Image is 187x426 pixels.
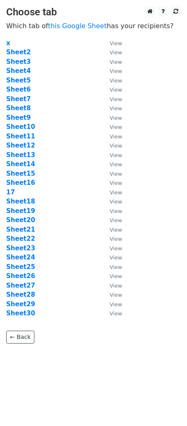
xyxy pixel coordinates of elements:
a: View [101,263,122,271]
small: View [110,133,122,140]
a: View [101,198,122,205]
a: View [101,114,122,121]
a: Sheet18 [6,198,35,205]
small: View [110,292,122,298]
a: Sheet6 [6,86,31,93]
a: View [101,189,122,196]
small: View [110,49,122,56]
a: Sheet16 [6,179,35,186]
a: Sheet14 [6,160,35,168]
strong: Sheet23 [6,244,35,252]
a: Sheet8 [6,104,31,112]
a: Sheet10 [6,123,35,131]
small: View [110,208,122,214]
a: Sheet30 [6,310,35,317]
a: ← Back [6,331,34,344]
a: View [101,151,122,159]
a: View [101,58,122,65]
small: View [110,96,122,102]
a: View [101,160,122,168]
h3: Choose tab [6,6,181,18]
a: View [101,282,122,289]
p: Which tab of has your recipients? [6,22,181,30]
small: View [110,236,122,242]
a: View [101,216,122,224]
small: View [110,143,122,149]
small: View [110,180,122,186]
small: View [110,68,122,74]
a: Sheet22 [6,235,35,242]
a: Sheet21 [6,226,35,233]
strong: Sheet26 [6,272,35,280]
a: View [101,170,122,177]
a: 17 [6,189,15,196]
a: Sheet11 [6,133,35,140]
small: View [110,273,122,279]
small: View [110,217,122,223]
a: Sheet20 [6,216,35,224]
a: View [101,95,122,103]
small: View [110,198,122,205]
small: View [110,189,122,196]
a: Sheet5 [6,77,31,84]
a: Sheet7 [6,95,31,103]
a: View [101,77,122,84]
strong: Sheet9 [6,114,31,121]
a: Sheet24 [6,254,35,261]
a: Sheet2 [6,48,31,56]
small: View [110,77,122,84]
a: View [101,291,122,298]
a: Sheet19 [6,207,35,215]
a: View [101,133,122,140]
small: View [110,105,122,111]
small: View [110,254,122,261]
a: Sheet27 [6,282,35,289]
a: Sheet12 [6,142,35,149]
a: View [101,300,122,308]
a: Sheet3 [6,58,31,65]
a: View [101,235,122,242]
a: View [101,226,122,233]
a: View [101,104,122,112]
a: Sheet13 [6,151,35,159]
a: Sheet15 [6,170,35,177]
small: View [110,301,122,307]
a: Sheet29 [6,300,35,308]
small: View [110,161,122,167]
a: Sheet25 [6,263,35,271]
small: View [110,264,122,270]
strong: Sheet4 [6,67,31,75]
a: Sheet28 [6,291,35,298]
a: View [101,179,122,186]
a: this Google Sheet [48,22,107,30]
small: View [110,59,122,65]
a: View [101,86,122,93]
a: View [101,272,122,280]
a: View [101,244,122,252]
a: View [101,67,122,75]
small: View [110,227,122,233]
a: View [101,39,122,47]
a: x [6,39,10,47]
a: View [101,207,122,215]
